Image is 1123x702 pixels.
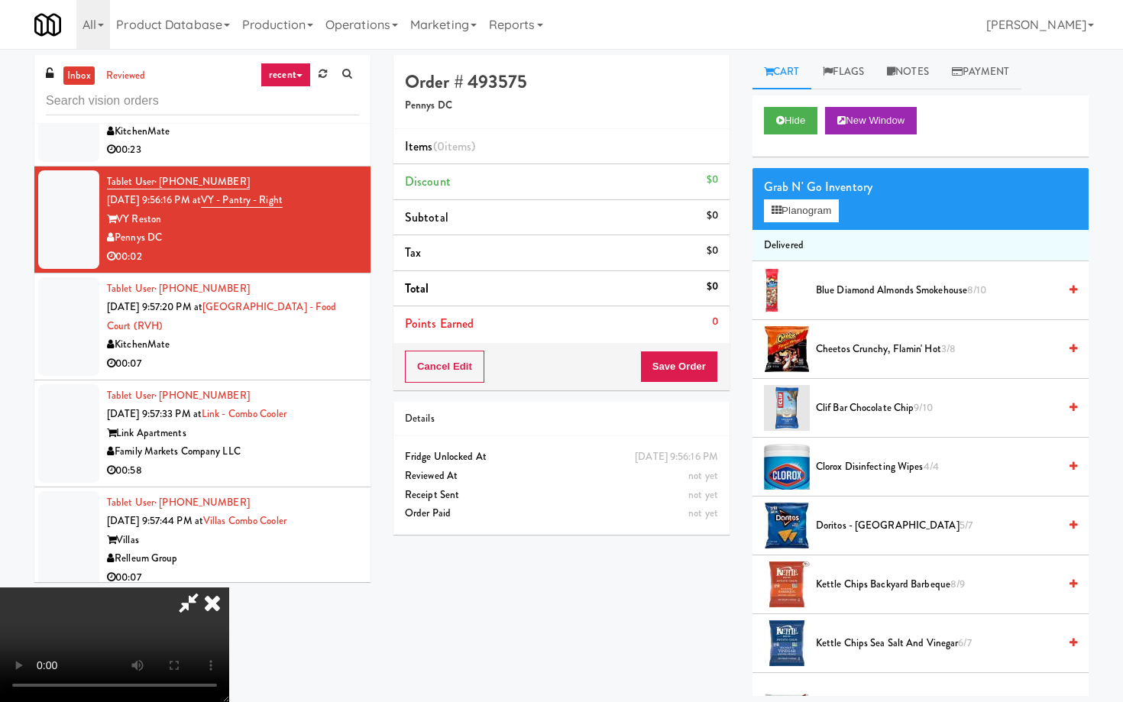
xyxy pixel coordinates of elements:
[107,299,202,314] span: [DATE] 9:57:20 PM at
[635,448,718,467] div: [DATE] 9:56:16 PM
[810,516,1077,535] div: Doritos - [GEOGRAPHIC_DATA]5/7
[154,388,250,403] span: · [PHONE_NUMBER]
[811,55,876,89] a: Flags
[810,399,1077,418] div: Clif Bar Chocolate Chip9/10
[816,634,1058,653] span: Kettle Chips Sea Salt and Vinegar
[34,167,371,273] li: Tablet User· [PHONE_NUMBER][DATE] 9:56:16 PM atVY - Pantry - RightVY RestonPennys DC00:02
[640,351,718,383] button: Save Order
[445,137,472,155] ng-pluralize: items
[107,228,359,247] div: Pennys DC
[46,87,359,115] input: Search vision orders
[107,247,359,267] div: 00:02
[405,315,474,332] span: Points Earned
[752,230,1089,262] li: Delivered
[107,210,359,229] div: VY Reston
[154,281,250,296] span: · [PHONE_NUMBER]
[107,531,359,550] div: Villas
[405,486,718,505] div: Receipt Sent
[107,192,201,207] span: [DATE] 9:56:16 PM at
[107,299,336,333] a: [GEOGRAPHIC_DATA] - Food Court (RVH)
[816,281,1058,300] span: Blue Diamond Almonds Smokehouse
[107,122,359,141] div: KitchenMate
[107,568,359,587] div: 00:07
[107,442,359,461] div: Family Markets Company LLC
[107,335,359,354] div: KitchenMate
[950,577,965,591] span: 8/9
[107,424,359,443] div: Link Apartments
[107,281,250,296] a: Tablet User· [PHONE_NUMBER]
[810,340,1077,359] div: Cheetos Crunchy, Flamin' Hot3/8
[825,107,917,134] button: New Window
[107,513,203,528] span: [DATE] 9:57:44 PM at
[924,459,939,474] span: 4/4
[707,170,718,189] div: $0
[752,55,811,89] a: Cart
[405,100,718,112] h5: Pennys DC
[405,351,484,383] button: Cancel Edit
[816,399,1058,418] span: Clif Bar Chocolate Chip
[154,495,250,510] span: · [PHONE_NUMBER]
[107,354,359,374] div: 00:07
[707,206,718,225] div: $0
[688,506,718,520] span: not yet
[810,458,1077,477] div: Clorox Disinfecting Wipes4/4
[405,280,429,297] span: Total
[405,448,718,467] div: Fridge Unlocked At
[810,281,1077,300] div: Blue Diamond Almonds Smokehouse8/10
[405,137,475,155] span: Items
[967,283,986,297] span: 8/10
[707,241,718,260] div: $0
[34,380,371,487] li: Tablet User· [PHONE_NUMBER][DATE] 9:57:33 PM atLink - Combo CoolerLink ApartmentsFamily Markets C...
[875,55,940,89] a: Notes
[914,400,932,415] span: 9/10
[405,244,421,261] span: Tax
[764,107,817,134] button: Hide
[764,176,1077,199] div: Grab N' Go Inventory
[34,273,371,380] li: Tablet User· [PHONE_NUMBER][DATE] 9:57:20 PM at[GEOGRAPHIC_DATA] - Food Court (RVH)KitchenMate00:07
[405,173,451,190] span: Discount
[107,388,250,403] a: Tablet User· [PHONE_NUMBER]
[107,461,359,480] div: 00:58
[34,487,371,594] li: Tablet User· [PHONE_NUMBER][DATE] 9:57:44 PM atVillas Combo CoolerVillasRelleum Group00:07
[107,495,250,510] a: Tablet User· [PHONE_NUMBER]
[958,636,971,650] span: 6/7
[405,467,718,486] div: Reviewed At
[102,66,150,86] a: reviewed
[405,504,718,523] div: Order Paid
[941,341,956,356] span: 3/8
[201,192,283,208] a: VY - Pantry - Right
[107,141,359,160] div: 00:23
[261,63,311,87] a: recent
[34,11,61,38] img: Micromart
[107,406,202,421] span: [DATE] 9:57:33 PM at
[816,458,1058,477] span: Clorox Disinfecting Wipes
[405,209,448,226] span: Subtotal
[712,312,718,332] div: 0
[63,66,95,86] a: inbox
[816,575,1058,594] span: Kettle Chips Backyard Barbeque
[816,340,1058,359] span: Cheetos Crunchy, Flamin' Hot
[707,277,718,296] div: $0
[940,55,1021,89] a: Payment
[107,174,250,189] a: Tablet User· [PHONE_NUMBER]
[433,137,476,155] span: (0 )
[202,406,286,421] a: Link - Combo Cooler
[688,468,718,483] span: not yet
[810,575,1077,594] div: Kettle Chips Backyard Barbeque8/9
[816,516,1058,535] span: Doritos - [GEOGRAPHIC_DATA]
[405,72,718,92] h4: Order # 493575
[764,199,839,222] button: Planogram
[154,174,250,189] span: · [PHONE_NUMBER]
[960,518,973,532] span: 5/7
[810,634,1077,653] div: Kettle Chips Sea Salt and Vinegar6/7
[688,487,718,502] span: not yet
[203,513,286,528] a: Villas Combo Cooler
[405,409,718,429] div: Details
[107,549,359,568] div: Relleum Group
